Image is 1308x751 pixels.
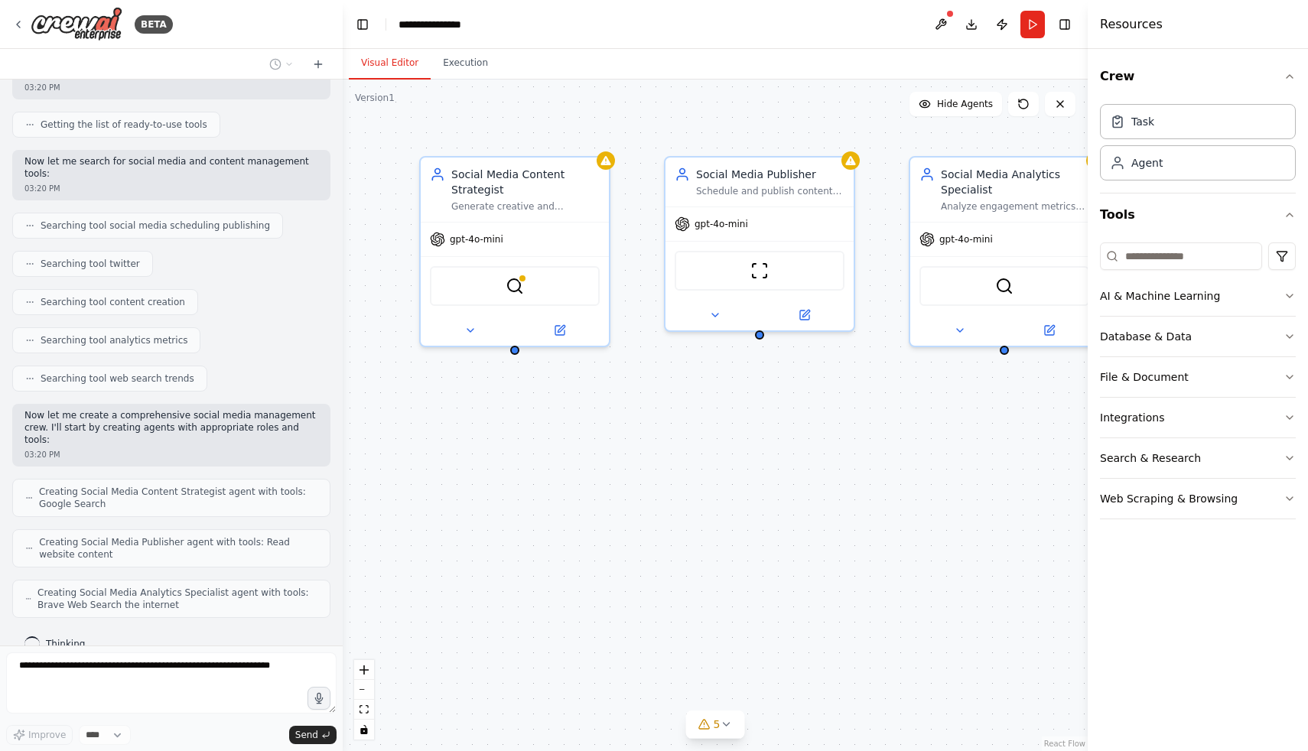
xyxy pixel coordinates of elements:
span: Searching tool content creation [41,296,185,308]
span: Hide Agents [937,98,993,110]
div: 03:20 PM [24,183,318,194]
span: Creating Social Media Analytics Specialist agent with tools: Brave Web Search the internet [37,587,317,611]
div: Social Media Content StrategistGenerate creative and engaging social media content ideas based on... [419,156,610,347]
div: Version 1 [355,92,395,104]
button: Visual Editor [349,47,431,80]
span: Improve [28,729,66,741]
button: AI & Machine Learning [1100,276,1296,316]
button: 5 [686,710,745,739]
button: toggle interactivity [354,720,374,740]
button: Send [289,726,337,744]
p: Now let me create a comprehensive social media management crew. I'll start by creating agents wit... [24,410,318,446]
button: File & Document [1100,357,1296,397]
span: 5 [714,717,721,732]
span: Send [295,729,318,741]
nav: breadcrumb [399,17,477,32]
button: Open in side panel [761,306,848,324]
a: React Flow attribution [1044,740,1085,748]
button: Switch to previous chat [263,55,300,73]
button: fit view [354,700,374,720]
span: Thinking... [46,638,94,650]
button: Open in side panel [1006,321,1092,340]
span: Searching tool social media scheduling publishing [41,219,270,232]
span: gpt-4o-mini [939,233,993,245]
span: Creating Social Media Publisher agent with tools: Read website content [39,536,317,561]
img: ScrapeWebsiteTool [750,262,769,280]
button: Execution [431,47,500,80]
p: Now let me search for social media and content management tools: [24,156,318,180]
div: Social Media PublisherSchedule and publish content across multiple social media platforms ({platf... [664,156,855,332]
button: Integrations [1100,398,1296,437]
div: Schedule and publish content across multiple social media platforms ({platforms}) at optimal time... [696,185,844,197]
div: Crew [1100,98,1296,193]
button: Tools [1100,193,1296,236]
div: Generate creative and engaging social media content ideas based on trending topics in the {indust... [451,200,600,213]
button: Hide right sidebar [1054,14,1075,35]
button: Web Scraping & Browsing [1100,479,1296,519]
img: SerplyWebSearchTool [506,277,524,295]
span: Getting the list of ready-to-use tools [41,119,207,131]
span: Creating Social Media Content Strategist agent with tools: Google Search [39,486,317,510]
span: Searching tool twitter [41,258,140,270]
button: zoom in [354,660,374,680]
button: Search & Research [1100,438,1296,478]
span: gpt-4o-mini [450,233,503,245]
button: Hide Agents [909,92,1002,116]
div: Task [1131,114,1154,129]
div: Social Media Publisher [696,167,844,182]
div: Social Media Analytics Specialist [941,167,1089,197]
div: Tools [1100,236,1296,532]
button: Improve [6,725,73,745]
div: Analyze engagement metrics across all social media platforms, identify performance patterns, and ... [941,200,1089,213]
div: Social Media Analytics SpecialistAnalyze engagement metrics across all social media platforms, id... [909,156,1100,347]
button: Crew [1100,55,1296,98]
span: gpt-4o-mini [695,218,748,230]
button: zoom out [354,680,374,700]
div: 03:20 PM [24,449,318,460]
span: Searching tool web search trends [41,372,194,385]
div: 03:20 PM [24,82,318,93]
div: React Flow controls [354,660,374,740]
button: Click to speak your automation idea [307,687,330,710]
h4: Resources [1100,15,1163,34]
div: BETA [135,15,173,34]
img: Logo [31,7,122,41]
button: Database & Data [1100,317,1296,356]
img: BraveSearchTool [995,277,1014,295]
button: Hide left sidebar [352,14,373,35]
div: Agent [1131,155,1163,171]
button: Open in side panel [516,321,603,340]
textarea: To enrich screen reader interactions, please activate Accessibility in Grammarly extension settings [6,652,337,714]
button: Start a new chat [306,55,330,73]
span: Searching tool analytics metrics [41,334,187,346]
div: Social Media Content Strategist [451,167,600,197]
